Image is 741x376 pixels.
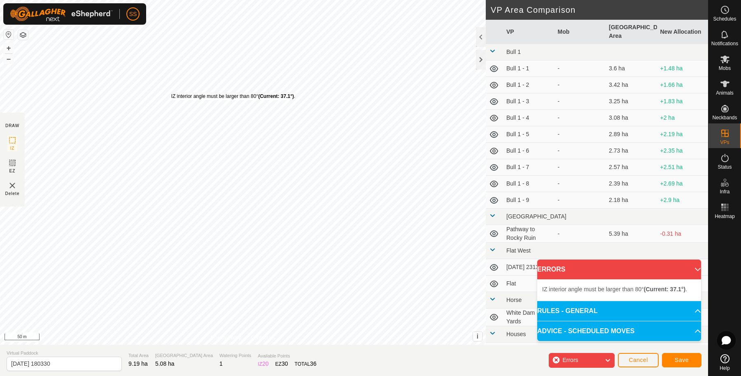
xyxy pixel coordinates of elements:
[558,196,603,204] div: -
[606,343,657,359] td: 1.57 ha
[503,225,555,243] td: Pathway to Rocky Ruin
[555,20,606,44] th: Mob
[537,260,701,279] p-accordion-header: ERRORS
[503,343,555,359] td: House - 1
[606,60,657,77] td: 3.6 ha
[657,126,708,143] td: +2.19 ha
[155,352,213,359] span: [GEOGRAPHIC_DATA] Area
[558,130,603,139] div: -
[644,286,685,292] b: (Current: 37.1°)
[210,334,241,341] a: Privacy Policy
[657,77,708,93] td: +1.66 ha
[5,123,19,129] div: DRAW
[4,30,14,39] button: Reset Map
[295,360,317,368] div: TOTAL
[262,360,269,367] span: 20
[503,276,555,292] td: Flat
[711,41,738,46] span: Notifications
[558,163,603,172] div: -
[10,7,113,21] img: Gallagher Logo
[537,301,701,321] p-accordion-header: RULES - GENERAL
[251,334,275,341] a: Contact Us
[562,357,578,363] span: Errors
[503,309,555,326] td: White Dam - Yards
[606,77,657,93] td: 3.42 ha
[720,189,729,194] span: Infra
[503,192,555,209] td: Bull 1 - 9
[720,366,730,371] span: Help
[606,176,657,192] td: 2.39 ha
[491,5,708,15] h2: VP Area Comparison
[219,352,251,359] span: Watering Points
[657,60,708,77] td: +1.48 ha
[128,352,149,359] span: Total Area
[503,110,555,126] td: Bull 1 - 4
[542,286,687,292] span: IZ interior angle must be larger than 80° .
[629,357,648,363] span: Cancel
[606,159,657,176] td: 2.57 ha
[503,159,555,176] td: Bull 1 - 7
[506,213,566,220] span: [GEOGRAPHIC_DATA]
[473,332,482,341] button: i
[657,93,708,110] td: +1.83 ha
[675,357,689,363] span: Save
[258,360,268,368] div: IZ
[128,360,148,367] span: 9.19 ha
[657,20,708,44] th: New Allocation
[657,159,708,176] td: +2.51 ha
[537,321,701,341] p-accordion-header: ADVICE - SCHEDULED MOVES
[506,49,521,55] span: Bull 1
[657,143,708,159] td: +2.35 ha
[606,225,657,243] td: 5.39 ha
[310,360,317,367] span: 36
[558,114,603,122] div: -
[558,97,603,106] div: -
[606,126,657,143] td: 2.89 ha
[282,360,288,367] span: 30
[558,146,603,155] div: -
[258,93,294,99] b: (Current: 37.1°)
[537,326,634,336] span: ADVICE - SCHEDULED MOVES
[537,306,598,316] span: RULES - GENERAL
[506,247,531,254] span: Flat West
[503,20,555,44] th: VP
[503,259,555,276] td: [DATE] 231339
[657,225,708,243] td: -0.31 ha
[506,331,526,337] span: Houses
[715,214,735,219] span: Heatmap
[9,168,16,174] span: EZ
[708,351,741,374] a: Help
[606,93,657,110] td: 3.25 ha
[712,115,737,120] span: Neckbands
[720,140,729,145] span: VPs
[606,143,657,159] td: 2.73 ha
[503,93,555,110] td: Bull 1 - 3
[716,91,734,95] span: Animals
[558,230,603,238] div: -
[657,110,708,126] td: +2 ha
[503,60,555,77] td: Bull 1 - 1
[537,265,565,274] span: ERRORS
[171,93,296,100] div: IZ interior angle must be larger than 80° .
[657,192,708,209] td: +2.9 ha
[657,343,708,359] td: +3.51 ha
[4,43,14,53] button: +
[503,143,555,159] td: Bull 1 - 6
[718,165,732,169] span: Status
[155,360,175,367] span: 5.08 ha
[258,353,316,360] span: Available Points
[506,297,522,303] span: Horse
[558,64,603,73] div: -
[477,333,478,340] span: i
[275,360,288,368] div: EZ
[558,81,603,89] div: -
[606,20,657,44] th: [GEOGRAPHIC_DATA] Area
[5,190,20,197] span: Delete
[219,360,223,367] span: 1
[606,192,657,209] td: 2.18 ha
[558,179,603,188] div: -
[657,176,708,192] td: +2.69 ha
[713,16,736,21] span: Schedules
[503,176,555,192] td: Bull 1 - 8
[4,54,14,64] button: –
